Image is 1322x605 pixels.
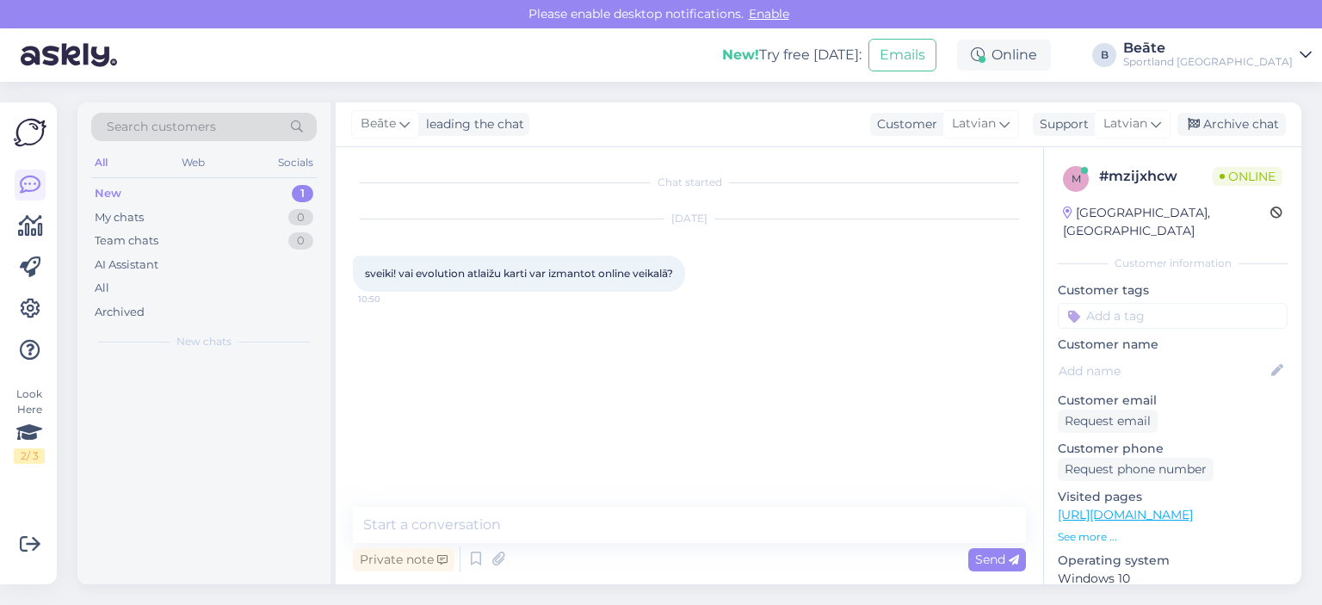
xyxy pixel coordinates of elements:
[95,280,109,297] div: All
[1099,166,1213,187] div: # mzijxhcw
[1058,440,1288,458] p: Customer phone
[95,232,158,250] div: Team chats
[870,115,937,133] div: Customer
[419,115,524,133] div: leading the chat
[14,116,46,149] img: Askly Logo
[95,209,144,226] div: My chats
[1058,336,1288,354] p: Customer name
[1058,410,1158,433] div: Request email
[868,39,936,71] button: Emails
[288,232,313,250] div: 0
[1058,488,1288,506] p: Visited pages
[292,185,313,202] div: 1
[1058,507,1193,522] a: [URL][DOMAIN_NAME]
[722,45,862,65] div: Try free [DATE]:
[1058,392,1288,410] p: Customer email
[722,46,759,63] b: New!
[353,175,1026,190] div: Chat started
[957,40,1051,71] div: Online
[365,267,673,280] span: sveiki! vai evolution atlaižu karti var izmantot online veikalā?
[1123,41,1312,69] a: BeāteSportland [GEOGRAPHIC_DATA]
[95,185,121,202] div: New
[744,6,794,22] span: Enable
[1063,204,1270,240] div: [GEOGRAPHIC_DATA], [GEOGRAPHIC_DATA]
[1092,43,1116,67] div: B
[952,114,996,133] span: Latvian
[1123,55,1293,69] div: Sportland [GEOGRAPHIC_DATA]
[1072,172,1081,185] span: m
[353,548,454,571] div: Private note
[975,552,1019,567] span: Send
[95,304,145,321] div: Archived
[288,209,313,226] div: 0
[358,293,423,306] span: 10:50
[1213,167,1282,186] span: Online
[1059,361,1268,380] input: Add name
[91,151,111,174] div: All
[14,448,45,464] div: 2 / 3
[95,256,158,274] div: AI Assistant
[178,151,208,174] div: Web
[353,211,1026,226] div: [DATE]
[1058,458,1214,481] div: Request phone number
[1177,113,1286,136] div: Archive chat
[1033,115,1089,133] div: Support
[176,334,232,349] span: New chats
[1123,41,1293,55] div: Beāte
[361,114,396,133] span: Beāte
[275,151,317,174] div: Socials
[1058,281,1288,299] p: Customer tags
[1103,114,1147,133] span: Latvian
[1058,570,1288,588] p: Windows 10
[1058,529,1288,545] p: See more ...
[107,118,216,136] span: Search customers
[14,386,45,464] div: Look Here
[1058,303,1288,329] input: Add a tag
[1058,552,1288,570] p: Operating system
[1058,256,1288,271] div: Customer information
